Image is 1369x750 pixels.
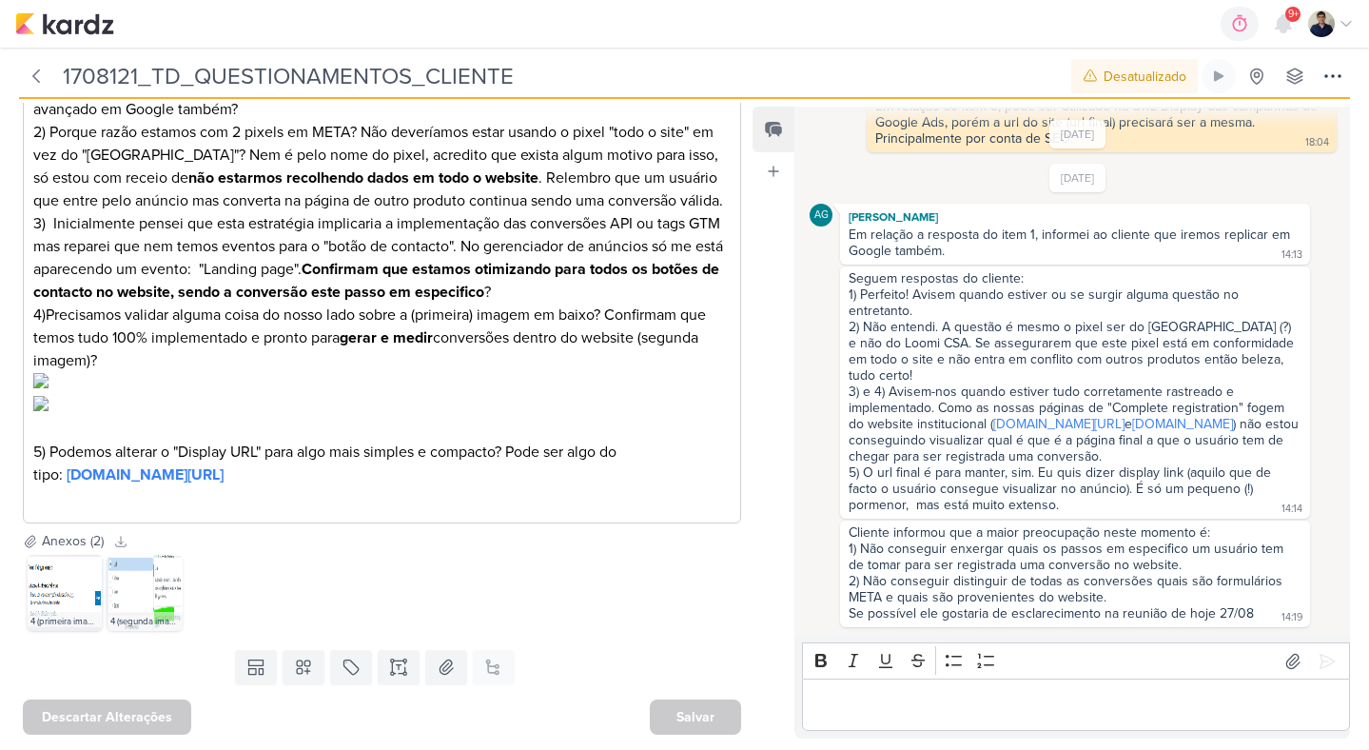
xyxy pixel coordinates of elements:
img: 0 [33,396,49,411]
div: Anexos (2) [42,531,104,551]
div: 3) e 4) Avisem-nos quando estiver tudo corretamente rastreado e implementado. Como as nossas pági... [849,384,1301,464]
div: Aline Gimenez Graciano [810,204,832,227]
div: Editor toolbar [802,642,1350,680]
a: [DOMAIN_NAME][URL] [993,416,1125,432]
div: 14:19 [1281,610,1302,625]
a: [DOMAIN_NAME][URL] [67,465,224,484]
img: M9eXlboGgjXGKvXV3BjL935wJyO4aswumVZvXxmL.png [27,555,103,631]
img: 0 [33,373,49,388]
div: Seguem respostas do cliente: [849,270,1301,286]
div: 4 (primeira imagem).png [27,612,103,631]
div: Cliente informou que a maior preocupação neste momento é: 1) Não conseguir enxergar quais os pass... [849,524,1301,605]
div: Ligar relógio [1211,69,1226,84]
p: 5) Podemos alterar o "Display URL" para algo mais simples e compacto? Pode ser algo do tipo: [33,418,732,509]
p: 4)Precisamos validar alguma coisa do nosso lado sobre a (primeira) imagem em baixo? Confirmam que... [33,304,732,395]
div: Em relação a resposta do item 1, informei ao cliente que iremos replicar em Google também. [849,227,1294,259]
span: 9+ [1288,7,1299,22]
strong: gerar e medir [340,328,433,347]
div: Em relação ao item 5, pode ser utilizado na URL Display das campanhas de Google Ads, porém a url ... [875,98,1321,147]
p: AG [814,210,829,221]
input: Kard Sem Título [57,59,1067,93]
strong: não estarmos recolhendo dados em todo o website [188,168,538,187]
button: Desatualizado [1071,59,1198,93]
div: 4 (segunda imagem).png [107,612,183,631]
div: 18:04 [1305,135,1329,150]
div: 14:14 [1281,502,1302,517]
div: 14:13 [1281,247,1302,263]
div: 2) Não entendi. A questão é mesmo o pixel ser do [GEOGRAPHIC_DATA] (?) e não do Loomi CSA. Se ass... [849,319,1301,384]
div: Desatualizado [1104,67,1186,87]
div: 5) O url final é para manter, sim. Eu quis dizer display link (aquilo que de facto o usuário cons... [849,464,1275,513]
img: mqwRWUOk2cuvtBc6uqWnZeNYW24tbBuTB6cXNIZO.png [107,555,183,631]
div: 1) Perfeito! Avisem quando estiver ou se surgir alguma questão no entretanto. [849,286,1301,319]
img: kardz.app [15,12,114,35]
strong: Confirmam que estamos otimizando para todos os botões de contacto no website, sendo a conversão e... [33,260,719,302]
div: Editor editing area: main [802,679,1350,731]
div: [PERSON_NAME] [844,207,1306,227]
div: Se possível ele gostaria de esclarecimento na reunião de hoje 27/08 [849,605,1254,622]
a: [DOMAIN_NAME] [1132,416,1233,432]
img: Levy Pessoa [1308,10,1335,37]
